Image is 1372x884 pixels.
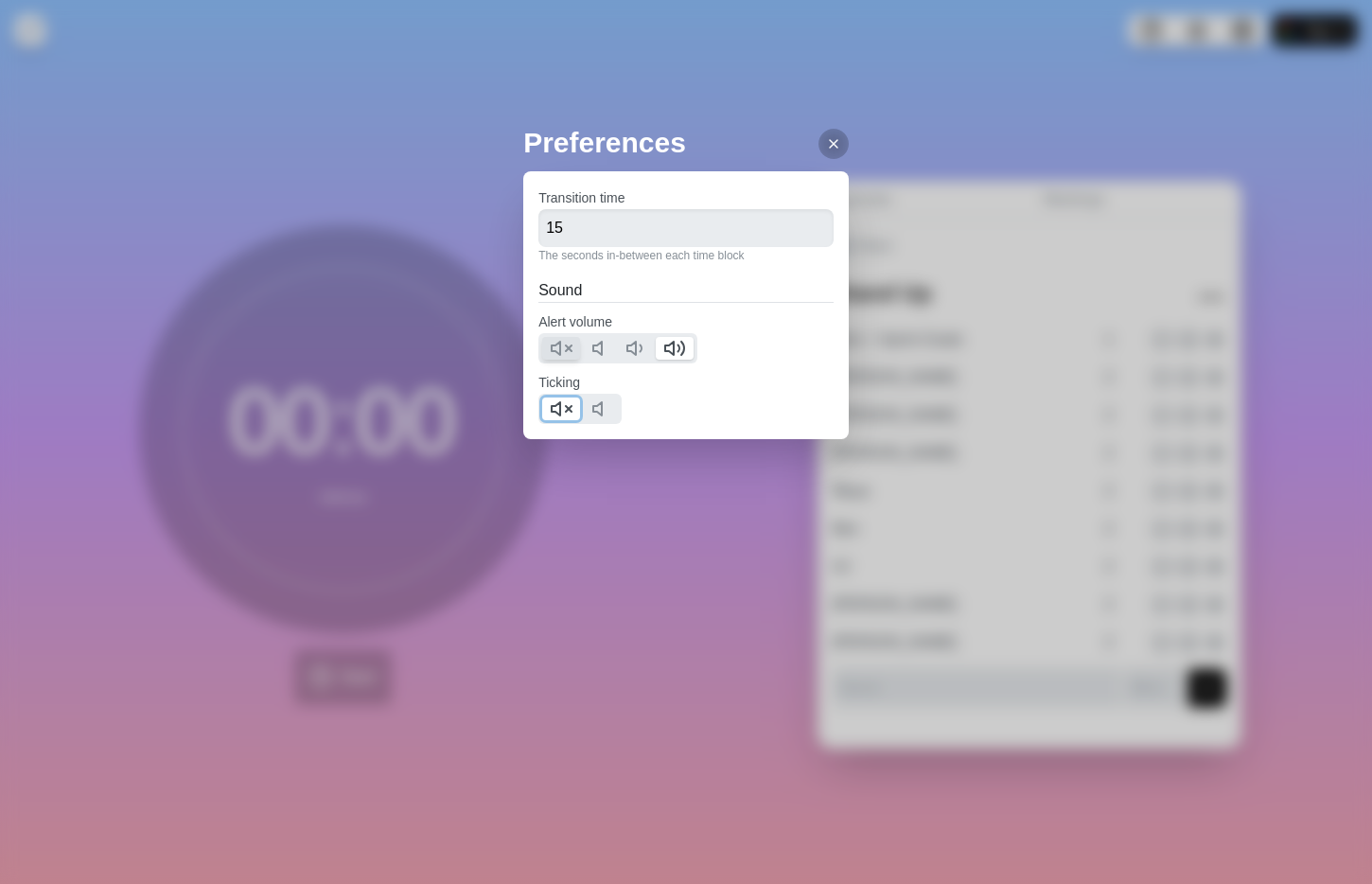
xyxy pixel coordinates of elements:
label: Ticking [538,375,580,390]
label: Transition time [538,190,624,205]
p: The seconds in-between each time block [538,247,834,264]
label: Alert volume [538,314,612,329]
h2: Sound [538,279,834,302]
h2: Preferences [523,121,849,164]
